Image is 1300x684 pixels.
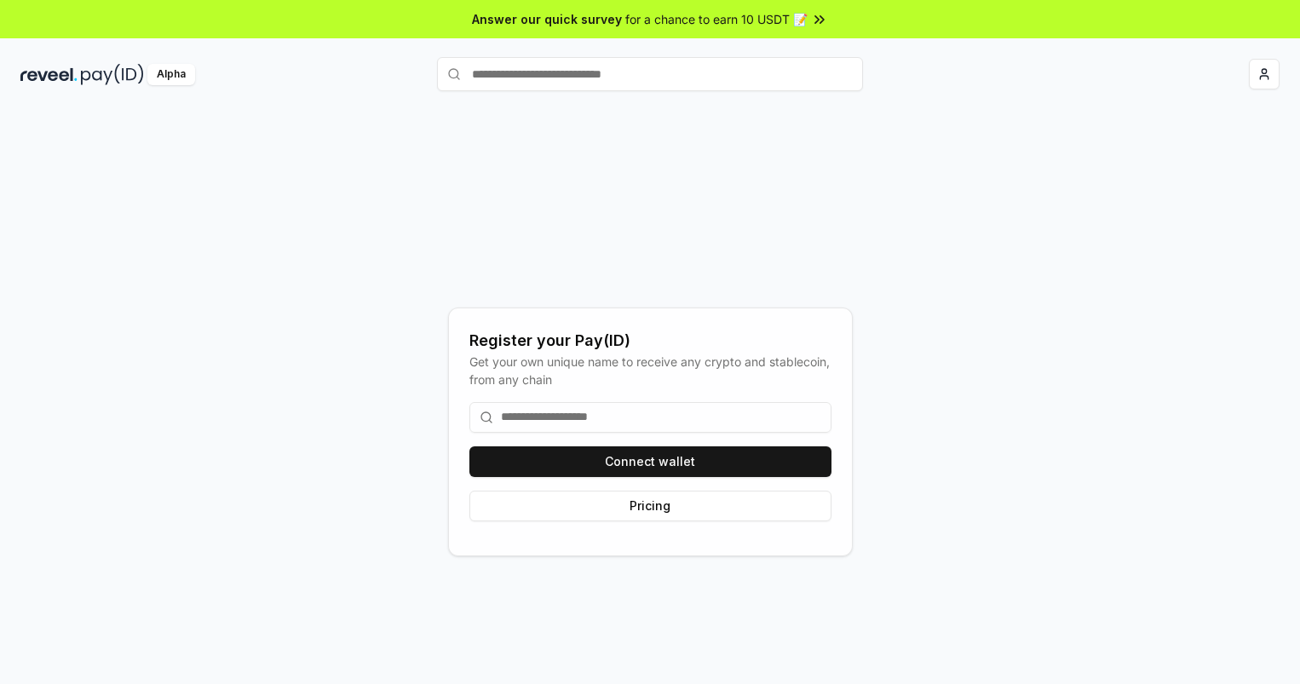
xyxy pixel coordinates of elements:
button: Pricing [469,491,831,521]
span: for a chance to earn 10 USDT 📝 [625,10,808,28]
div: Register your Pay(ID) [469,329,831,353]
img: reveel_dark [20,64,78,85]
div: Alpha [147,64,195,85]
button: Connect wallet [469,446,831,477]
img: pay_id [81,64,144,85]
div: Get your own unique name to receive any crypto and stablecoin, from any chain [469,353,831,388]
span: Answer our quick survey [472,10,622,28]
